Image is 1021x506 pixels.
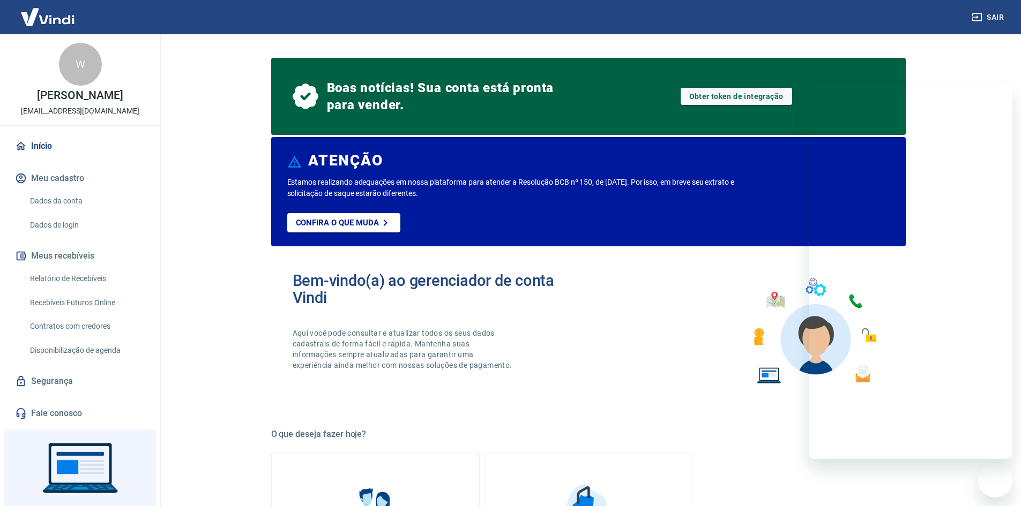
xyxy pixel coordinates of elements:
iframe: Botão para abrir a janela de mensagens, conversa em andamento [978,463,1012,497]
div: W [59,43,102,86]
img: Imagem de um avatar masculino com diversos icones exemplificando as funcionalidades do gerenciado... [744,272,884,390]
a: Relatório de Recebíveis [26,268,147,290]
a: Fale conosco [13,402,147,425]
a: Obter token de integração [681,88,792,105]
a: Contratos com credores [26,315,147,337]
p: Confira o que muda [296,218,379,228]
iframe: Janela de mensagens [809,84,1012,459]
h5: O que deseja fazer hoje? [271,429,906,440]
img: Vindi [13,1,83,33]
h6: ATENÇÃO [308,155,383,166]
span: Boas notícias! Sua conta está pronta para vender. [327,79,558,114]
a: Disponibilização de agenda [26,339,147,361]
a: Segurança [13,369,147,393]
a: Início [13,134,147,158]
a: Confira o que muda [287,213,400,232]
a: Recebíveis Futuros Online [26,292,147,314]
button: Sair [970,7,1008,27]
p: [PERSON_NAME] [37,90,123,101]
button: Meus recebíveis [13,244,147,268]
button: Meu cadastro [13,167,147,190]
h2: Bem-vindo(a) ao gerenciador de conta Vindi [293,272,588,306]
a: Dados da conta [26,190,147,212]
p: Aqui você pode consultar e atualizar todos os seus dados cadastrais de forma fácil e rápida. Mant... [293,328,515,371]
p: [EMAIL_ADDRESS][DOMAIN_NAME] [21,105,139,117]
p: Estamos realizando adequações em nossa plataforma para atender a Resolução BCB nº 150, de [DATE].... [287,177,769,199]
a: Dados de login [26,214,147,236]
